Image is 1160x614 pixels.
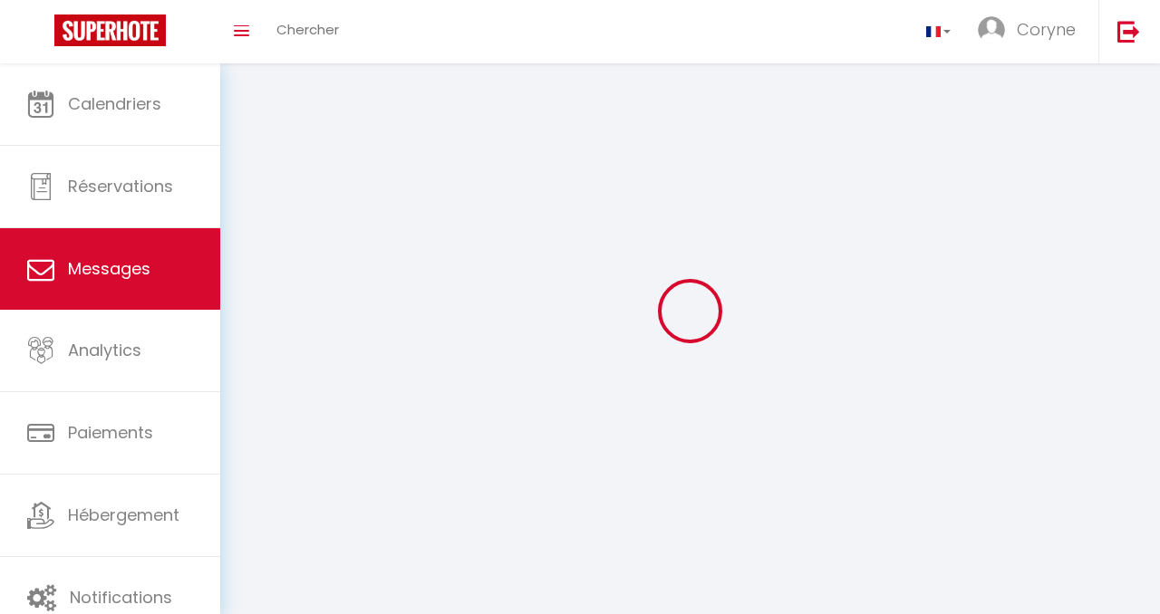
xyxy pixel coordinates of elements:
span: Calendriers [68,92,161,115]
span: Coryne [1017,18,1076,41]
span: Messages [68,257,150,280]
button: Ouvrir le widget de chat LiveChat [14,7,69,62]
span: Réservations [68,175,173,197]
img: logout [1117,20,1140,43]
img: Super Booking [54,14,166,46]
span: Chercher [276,20,339,39]
span: Notifications [70,586,172,609]
span: Hébergement [68,504,179,526]
img: ... [978,16,1005,43]
span: Paiements [68,421,153,444]
span: Analytics [68,339,141,361]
